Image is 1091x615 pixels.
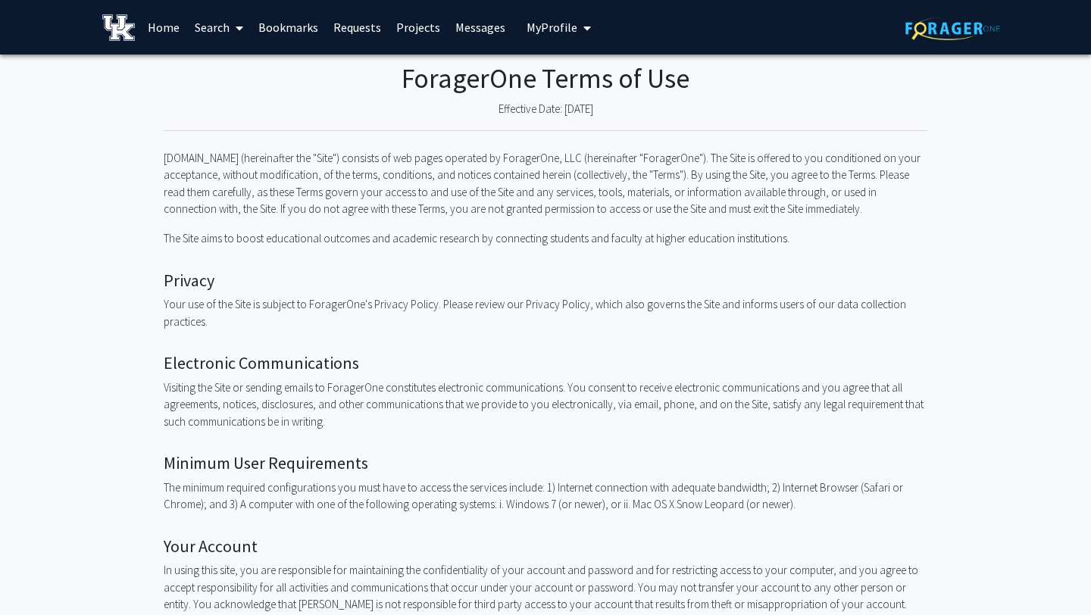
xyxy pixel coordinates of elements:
p: [DOMAIN_NAME] (hereinafter the "Site") consists of web pages operated by ForagerOne, LLC (hereina... [164,150,927,218]
a: Bookmarks [251,1,326,54]
p: Visiting the Site or sending emails to ForagerOne constitutes electronic communications. You cons... [164,379,927,431]
h2: Electronic Communications [164,353,927,373]
a: Search [187,1,251,54]
a: Projects [389,1,448,54]
h2: Privacy [164,270,927,290]
img: University of Kentucky Logo [102,14,135,41]
iframe: Chat [11,547,64,604]
h2: Your Account [164,536,927,556]
span: My Profile [527,20,577,35]
p: Effective Date: [DATE] [164,101,927,118]
h2: Minimum User Requirements [164,453,927,473]
a: Requests [326,1,389,54]
a: Messages [448,1,513,54]
img: ForagerOne Logo [905,17,1000,40]
p: The minimum required configurations you must have to access the services include: 1) Internet con... [164,479,927,514]
p: The Site aims to boost educational outcomes and academic research by connecting students and facu... [164,230,927,248]
h1: ForagerOne Terms of Use [164,55,927,95]
a: Home [140,1,187,54]
p: Your use of the Site is subject to ForagerOne's Privacy Policy. Please review our Privacy Policy,... [164,296,927,330]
